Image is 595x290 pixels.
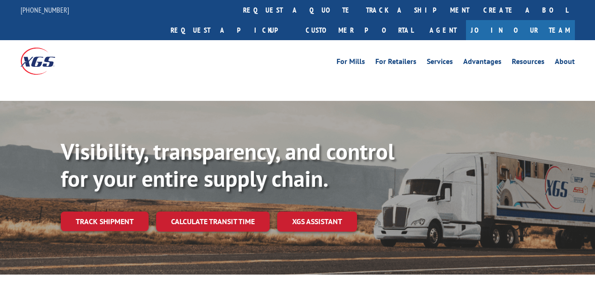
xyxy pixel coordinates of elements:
a: Customer Portal [299,20,420,40]
a: Resources [512,58,545,68]
a: About [555,58,575,68]
b: Visibility, transparency, and control for your entire supply chain. [61,137,394,193]
a: Join Our Team [466,20,575,40]
a: Request a pickup [164,20,299,40]
a: Advantages [463,58,502,68]
a: For Retailers [375,58,416,68]
a: Calculate transit time [156,212,270,232]
a: [PHONE_NUMBER] [21,5,69,14]
a: For Mills [337,58,365,68]
a: Agent [420,20,466,40]
a: Services [427,58,453,68]
a: XGS ASSISTANT [277,212,357,232]
a: Track shipment [61,212,149,231]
